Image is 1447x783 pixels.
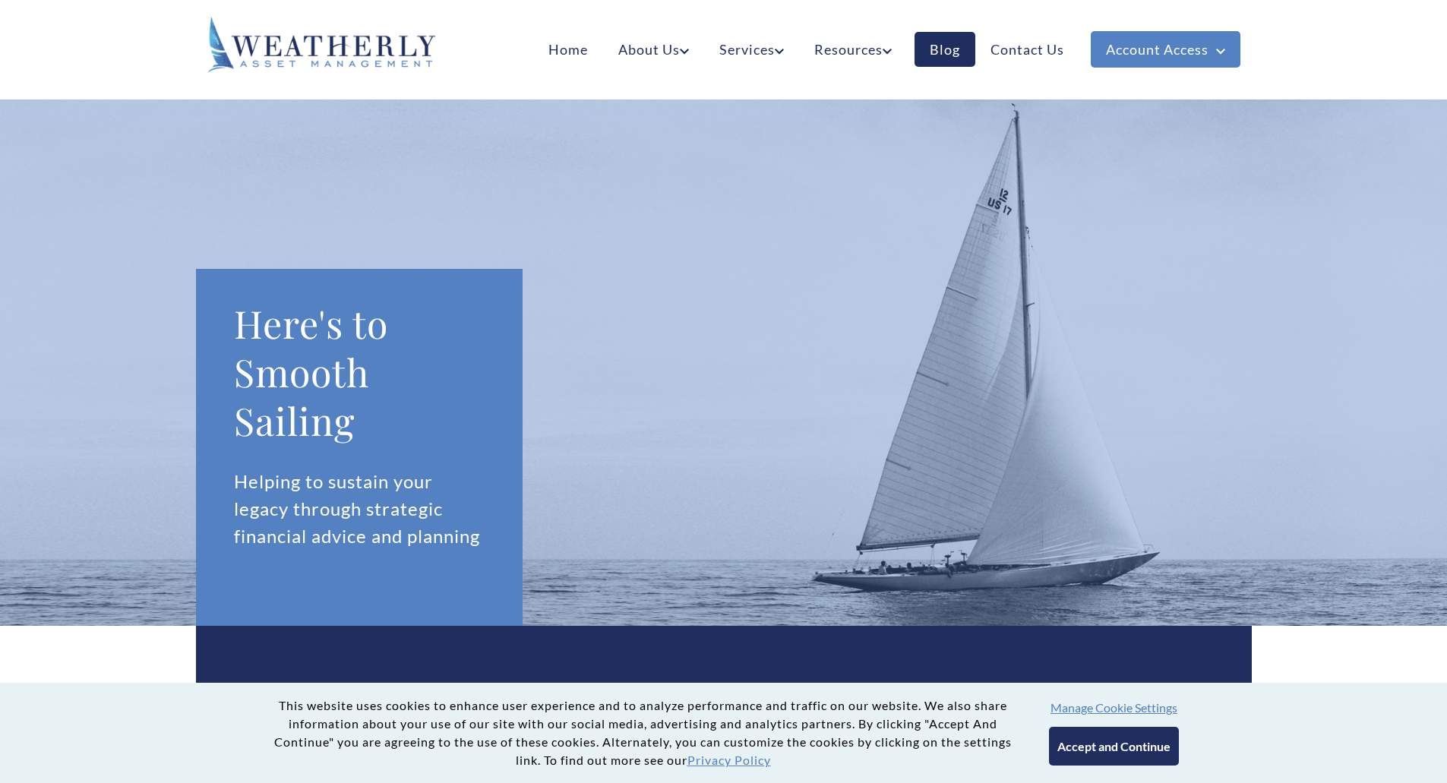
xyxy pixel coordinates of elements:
[915,32,975,67] a: Blog
[533,32,603,67] a: Home
[975,32,1079,67] a: Contact Us
[234,299,485,445] h1: Here's to Smooth Sailing
[603,32,704,67] a: About Us
[799,32,907,67] a: Resources
[704,32,799,67] a: Services
[234,468,485,550] p: Helping to sustain your legacy through strategic financial advice and planning
[268,696,1019,769] p: This website uses cookies to enhance user experience and to analyze performance and traffic on ou...
[687,753,771,767] a: Privacy Policy
[207,17,435,73] img: Weatherly
[1049,727,1179,766] button: Accept and Continue
[1050,700,1177,715] button: Manage Cookie Settings
[1091,31,1240,68] a: Account Access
